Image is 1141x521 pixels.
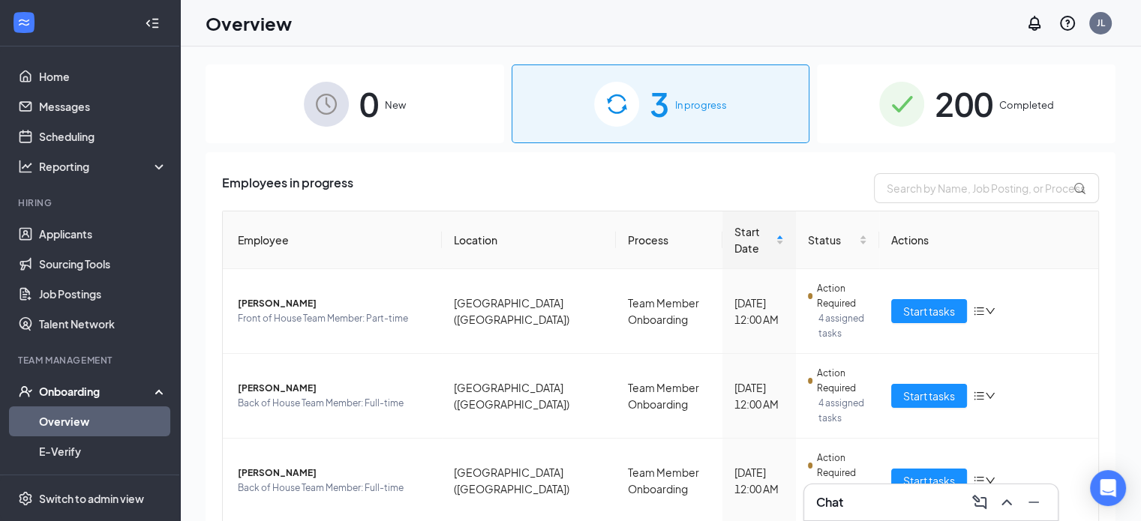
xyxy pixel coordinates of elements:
[935,78,993,130] span: 200
[18,159,33,174] svg: Analysis
[359,78,379,130] span: 0
[39,466,167,496] a: Onboarding Documents
[818,396,867,426] span: 4 assigned tasks
[891,299,967,323] button: Start tasks
[1058,14,1076,32] svg: QuestionInfo
[39,436,167,466] a: E-Verify
[973,305,985,317] span: bars
[973,390,985,402] span: bars
[39,279,167,309] a: Job Postings
[238,481,430,496] span: Back of House Team Member: Full-time
[238,381,430,396] span: [PERSON_NAME]
[998,493,1016,511] svg: ChevronUp
[145,16,160,31] svg: Collapse
[1025,493,1043,511] svg: Minimize
[442,269,616,354] td: [GEOGRAPHIC_DATA] ([GEOGRAPHIC_DATA])
[734,295,784,328] div: [DATE] 12:00 AM
[39,309,167,339] a: Talent Network
[39,159,168,174] div: Reporting
[1097,16,1105,29] div: JL
[734,223,773,256] span: Start Date
[385,97,406,112] span: New
[874,173,1099,203] input: Search by Name, Job Posting, or Process
[675,97,727,112] span: In progress
[39,491,144,506] div: Switch to admin view
[238,311,430,326] span: Front of House Team Member: Part-time
[616,354,722,439] td: Team Member Onboarding
[616,211,722,269] th: Process
[903,472,955,489] span: Start tasks
[818,481,867,511] span: 4 assigned tasks
[442,211,616,269] th: Location
[891,384,967,408] button: Start tasks
[39,406,167,436] a: Overview
[973,475,985,487] span: bars
[17,15,32,30] svg: WorkstreamLogo
[39,91,167,121] a: Messages
[971,493,989,511] svg: ComposeMessage
[808,232,856,248] span: Status
[238,396,430,411] span: Back of House Team Member: Full-time
[650,78,669,130] span: 3
[817,281,867,311] span: Action Required
[39,61,167,91] a: Home
[238,296,430,311] span: [PERSON_NAME]
[796,211,879,269] th: Status
[817,451,867,481] span: Action Required
[1025,14,1043,32] svg: Notifications
[1090,470,1126,506] div: Open Intercom Messenger
[222,173,353,203] span: Employees in progress
[39,249,167,279] a: Sourcing Tools
[18,384,33,399] svg: UserCheck
[985,391,995,401] span: down
[985,306,995,316] span: down
[734,464,784,497] div: [DATE] 12:00 AM
[18,196,164,209] div: Hiring
[39,121,167,151] a: Scheduling
[968,490,992,514] button: ComposeMessage
[879,211,1098,269] th: Actions
[1022,490,1046,514] button: Minimize
[999,97,1054,112] span: Completed
[891,469,967,493] button: Start tasks
[238,466,430,481] span: [PERSON_NAME]
[39,219,167,249] a: Applicants
[816,494,843,511] h3: Chat
[616,269,722,354] td: Team Member Onboarding
[18,491,33,506] svg: Settings
[985,475,995,486] span: down
[223,211,442,269] th: Employee
[18,354,164,367] div: Team Management
[206,10,292,36] h1: Overview
[442,354,616,439] td: [GEOGRAPHIC_DATA] ([GEOGRAPHIC_DATA])
[903,388,955,404] span: Start tasks
[995,490,1019,514] button: ChevronUp
[817,366,867,396] span: Action Required
[734,379,784,412] div: [DATE] 12:00 AM
[818,311,867,341] span: 4 assigned tasks
[39,384,155,399] div: Onboarding
[903,303,955,319] span: Start tasks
